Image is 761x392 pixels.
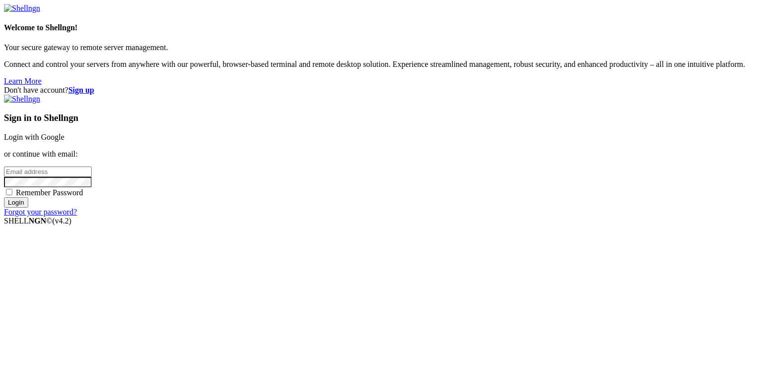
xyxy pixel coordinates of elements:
input: Login [4,197,28,208]
a: Sign up [68,86,94,94]
input: Email address [4,167,92,177]
span: Remember Password [16,188,83,197]
p: Your secure gateway to remote server management. [4,43,757,52]
h3: Sign in to Shellngn [4,112,757,123]
b: NGN [29,217,47,225]
div: Don't have account? [4,86,757,95]
input: Remember Password [6,189,12,195]
img: Shellngn [4,4,40,13]
img: Shellngn [4,95,40,104]
p: or continue with email: [4,150,757,159]
p: Connect and control your servers from anywhere with our powerful, browser-based terminal and remo... [4,60,757,69]
h4: Welcome to Shellngn! [4,23,757,32]
a: Forgot your password? [4,208,77,216]
span: SHELL © [4,217,71,225]
span: 4.2.0 [53,217,72,225]
a: Learn More [4,77,42,85]
a: Login with Google [4,133,64,141]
